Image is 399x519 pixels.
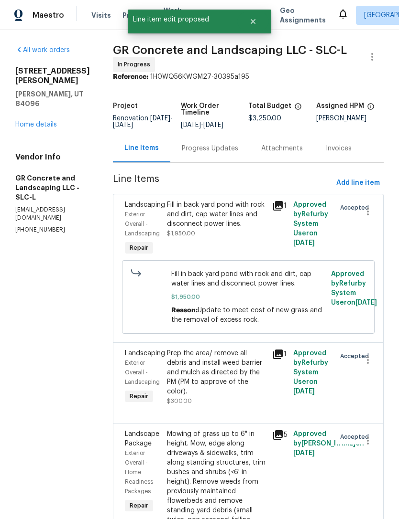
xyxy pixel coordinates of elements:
[293,240,315,246] span: [DATE]
[118,60,154,69] span: In Progress
[124,143,159,153] div: Line Items
[167,349,266,396] div: Prep the area/ remove all debris and install weed barrier and mulch as directed by the PM (PM to ...
[113,115,173,128] span: Renovation
[171,307,322,323] span: Update to meet cost of new grass and the removal of excess rock.
[125,350,165,357] span: Landscaping
[167,200,266,229] div: Fill in back yard pond with rock and dirt, cap water lines and disconnect power lines.
[15,206,90,222] p: [EMAIL_ADDRESS][DOMAIN_NAME]
[171,292,326,302] span: $1,950.00
[261,144,303,153] div: Attachments
[113,174,332,192] span: Line Items
[355,299,377,306] span: [DATE]
[182,144,238,153] div: Progress Updates
[171,269,326,288] span: Fill in back yard pond with rock and dirt, cap water lines and disconnect power lines.
[248,103,291,109] h5: Total Budget
[181,122,201,128] span: [DATE]
[294,103,302,115] span: The total cost of line items that have been proposed by Opendoor. This sum includes line items th...
[181,122,223,128] span: -
[125,431,159,447] span: Landscape Package
[336,177,380,189] span: Add line item
[167,231,195,236] span: $1,950.00
[293,350,328,395] span: Approved by Refurby System User on
[15,121,57,128] a: Home details
[272,429,288,441] div: 5
[340,203,373,212] span: Accepted
[164,6,188,25] span: Work Orders
[316,115,384,122] div: [PERSON_NAME]
[113,115,173,128] span: -
[113,74,148,80] b: Reference:
[272,349,288,360] div: 1
[293,201,328,246] span: Approved by Refurby System User on
[113,103,138,109] h5: Project
[125,201,165,208] span: Landscaping
[128,10,237,30] span: Line item edit proposed
[15,152,90,162] h4: Vendor Info
[237,12,269,31] button: Close
[340,432,373,442] span: Accepted
[113,44,347,56] span: GR Concrete and Landscaping LLC - SLC-L
[126,392,152,401] span: Repair
[272,200,288,212] div: 1
[280,6,326,25] span: Geo Assignments
[326,144,352,153] div: Invoices
[340,351,373,361] span: Accepted
[126,243,152,253] span: Repair
[113,72,384,82] div: 1H0WQ56KWGM27-30395a195
[248,115,281,122] span: $3,250.00
[33,11,64,20] span: Maestro
[15,173,90,202] h5: GR Concrete and Landscaping LLC - SLC-L
[331,271,377,306] span: Approved by Refurby System User on
[293,388,315,395] span: [DATE]
[15,226,90,234] p: [PHONE_NUMBER]
[15,89,90,108] h5: [PERSON_NAME], UT 84096
[126,501,152,510] span: Repair
[203,122,223,128] span: [DATE]
[171,307,198,314] span: Reason:
[367,103,375,115] span: The hpm assigned to this work order.
[332,174,384,192] button: Add line item
[181,103,249,116] h5: Work Order Timeline
[293,431,364,456] span: Approved by [PERSON_NAME] on
[125,360,160,385] span: Exterior Overall - Landscaping
[113,122,133,128] span: [DATE]
[122,11,152,20] span: Projects
[15,47,70,53] a: All work orders
[125,212,160,236] span: Exterior Overall - Landscaping
[167,398,192,404] span: $300.00
[150,115,170,122] span: [DATE]
[125,450,153,494] span: Exterior Overall - Home Readiness Packages
[293,450,315,456] span: [DATE]
[15,66,90,85] h2: [STREET_ADDRESS][PERSON_NAME]
[91,11,111,20] span: Visits
[316,103,364,109] h5: Assigned HPM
